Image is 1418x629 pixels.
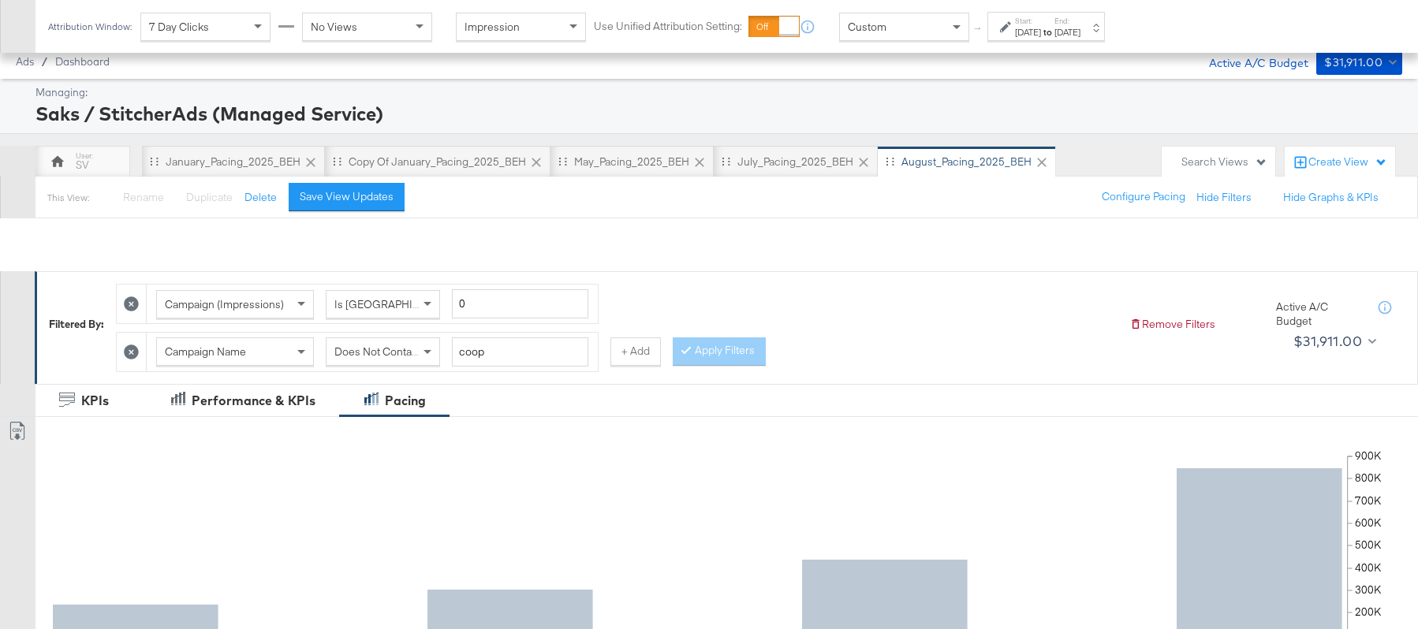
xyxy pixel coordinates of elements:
label: End: [1054,16,1080,26]
input: Enter a number [452,289,588,318]
div: Attribution Window: [47,21,132,32]
div: [DATE] [1015,26,1041,39]
span: Campaign Name [165,344,246,359]
div: This View: [47,192,89,204]
div: Filtered By: [49,317,104,332]
text: 900K [1355,449,1382,463]
button: $31,911.00 [1316,50,1402,75]
div: Active A/C Budget [1276,300,1363,329]
div: SV [76,158,89,173]
div: KPIs [81,392,109,410]
div: Copy of January_Pacing_2025_BEH [349,154,526,169]
label: Use Unified Attribution Setting: [594,19,742,34]
div: Save View Updates [300,189,394,204]
span: Impression [465,20,520,34]
div: Drag to reorder tab [333,157,341,166]
div: $31,911.00 [1324,53,1383,73]
label: Start: [1015,16,1041,26]
span: Campaign (Impressions) [165,297,284,311]
div: January_Pacing_2025_BEH [166,154,300,169]
span: Does Not Contain [334,344,420,359]
div: Create View [1308,154,1387,170]
div: Drag to reorder tab [722,157,730,166]
button: $31,911.00 [1287,329,1380,354]
div: $31,911.00 [1293,329,1362,353]
strong: to [1041,26,1054,38]
button: Remove Filters [1129,317,1215,332]
div: Drag to reorder tab [558,157,567,166]
span: 7 Day Clicks [149,20,209,34]
div: July_Pacing_2025_BEH [737,154,853,169]
div: Drag to reorder tab [886,157,894,166]
button: Hide Filters [1196,190,1252,205]
button: Delete [244,190,277,205]
div: Managing: [35,85,1398,100]
button: + Add [610,337,661,366]
span: No Views [311,20,357,34]
span: ↑ [971,27,986,32]
div: [DATE] [1054,26,1080,39]
button: Configure Pacing [1091,183,1196,211]
span: Custom [848,20,886,34]
button: Save View Updates [289,183,405,211]
span: Is [GEOGRAPHIC_DATA] [334,297,455,311]
span: / [34,55,55,68]
div: Performance & KPIs [192,392,315,410]
div: Pacing [385,392,426,410]
input: Enter a search term [452,337,588,367]
div: Active A/C Budget [1192,50,1308,73]
div: Drag to reorder tab [150,157,159,166]
div: Search Views [1181,154,1267,169]
a: Dashboard [55,55,110,68]
div: August_Pacing_2025_BEH [901,154,1032,169]
button: Hide Graphs & KPIs [1283,190,1379,205]
span: Ads [16,55,34,68]
div: May_Pacing_2025_BEH [574,154,689,169]
div: Saks / StitcherAds (Managed Service) [35,100,1398,127]
span: Duplicate [186,190,233,204]
span: Rename [123,190,164,204]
